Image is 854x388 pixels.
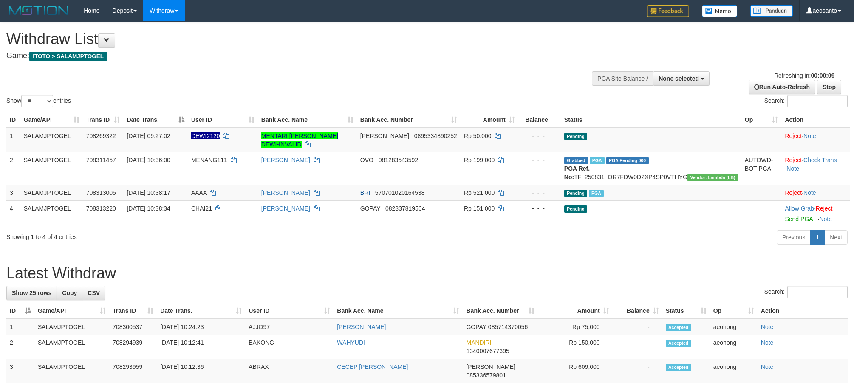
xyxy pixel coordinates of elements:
[337,323,386,330] a: [PERSON_NAME]
[464,205,495,212] span: Rp 151.000
[564,190,587,197] span: Pending
[6,200,20,227] td: 4
[464,157,495,163] span: Rp 199.000
[785,205,815,212] span: ·
[88,290,100,296] span: CSV
[761,323,774,330] a: Note
[20,185,83,200] td: SALAMJPTOGEL
[613,335,662,359] td: -
[6,359,34,383] td: 3
[803,189,816,196] a: Note
[261,205,310,212] a: [PERSON_NAME]
[606,157,649,164] span: PGA Pending
[157,319,245,335] td: [DATE] 10:24:23
[261,189,310,196] a: [PERSON_NAME]
[786,165,799,172] a: Note
[750,5,793,17] img: panduan.png
[21,95,53,107] select: Showentries
[82,286,105,300] a: CSV
[538,335,613,359] td: Rp 150,000
[360,157,373,163] span: OVO
[764,95,848,107] label: Search:
[787,286,848,298] input: Search:
[29,52,107,61] span: ITOTO > SALAMJPTOGEL
[6,52,561,60] h4: Game:
[781,185,850,200] td: ·
[463,303,537,319] th: Bank Acc. Number: activate to sort column ascending
[522,132,557,140] div: - - -
[781,200,850,227] td: ·
[659,75,699,82] span: None selected
[564,133,587,140] span: Pending
[785,157,802,163] a: Reject
[781,112,850,128] th: Action
[191,189,207,196] span: AAAA
[466,323,486,330] span: GOPAY
[375,189,425,196] span: Copy 570701020164538 to clipboard
[127,132,170,139] span: [DATE] 09:27:02
[518,112,561,128] th: Balance
[157,303,245,319] th: Date Trans.: activate to sort column ascending
[564,165,590,180] b: PGA Ref. No:
[245,303,334,319] th: User ID: activate to sort column ascending
[464,132,492,139] span: Rp 50.000
[6,95,71,107] label: Show entries
[710,359,758,383] td: aeohong
[466,339,491,346] span: MANDIRI
[191,157,227,163] span: MENANG111
[810,230,825,245] a: 1
[710,335,758,359] td: aeohong
[86,157,116,163] span: 708311457
[191,205,212,212] span: CHAI21
[710,303,758,319] th: Op: activate to sort column ascending
[590,157,605,164] span: Marked by aeohong
[781,128,850,152] td: ·
[653,71,710,86] button: None selected
[6,335,34,359] td: 2
[360,205,380,212] span: GOPAY
[488,323,528,330] span: Copy 085714370056 to clipboard
[785,216,812,222] a: Send PGA
[6,152,20,185] td: 2
[6,265,848,282] h1: Latest Withdraw
[564,157,588,164] span: Grabbed
[258,112,357,128] th: Bank Acc. Name: activate to sort column ascending
[20,112,83,128] th: Game/API: activate to sort column ascending
[414,132,457,139] span: Copy 0895334890252 to clipboard
[538,359,613,383] td: Rp 609,000
[564,205,587,213] span: Pending
[774,72,834,79] span: Refreshing in:
[261,132,338,148] a: MENTARI [PERSON_NAME] DEWI-INVALID
[6,303,34,319] th: ID: activate to sort column descending
[787,95,848,107] input: Search:
[764,286,848,298] label: Search:
[337,339,365,346] a: WAHYUDI
[261,157,310,163] a: [PERSON_NAME]
[666,340,691,347] span: Accepted
[803,132,816,139] a: Note
[157,335,245,359] td: [DATE] 10:12:41
[647,5,689,17] img: Feedback.jpg
[6,286,57,300] a: Show 25 rows
[687,174,738,181] span: Vendor URL: https://dashboard.q2checkout.com/secure
[6,319,34,335] td: 1
[34,359,109,383] td: SALAMJPTOGEL
[561,152,741,185] td: TF_250831_OR7FDW0D2XP4SP0VTHYG
[57,286,82,300] a: Copy
[127,189,170,196] span: [DATE] 10:38:17
[360,132,409,139] span: [PERSON_NAME]
[191,132,220,139] span: Nama rekening ada tanda titik/strip, harap diedit
[758,303,848,319] th: Action
[109,359,157,383] td: 708293959
[589,190,604,197] span: Marked by aeohong
[819,216,832,222] a: Note
[592,71,653,86] div: PGA Site Balance /
[613,319,662,335] td: -
[86,189,116,196] span: 708313005
[816,205,833,212] a: Reject
[337,363,408,370] a: CECEP [PERSON_NAME]
[334,303,463,319] th: Bank Acc. Name: activate to sort column ascending
[666,324,691,331] span: Accepted
[710,319,758,335] td: aeohong
[702,5,738,17] img: Button%20Memo.svg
